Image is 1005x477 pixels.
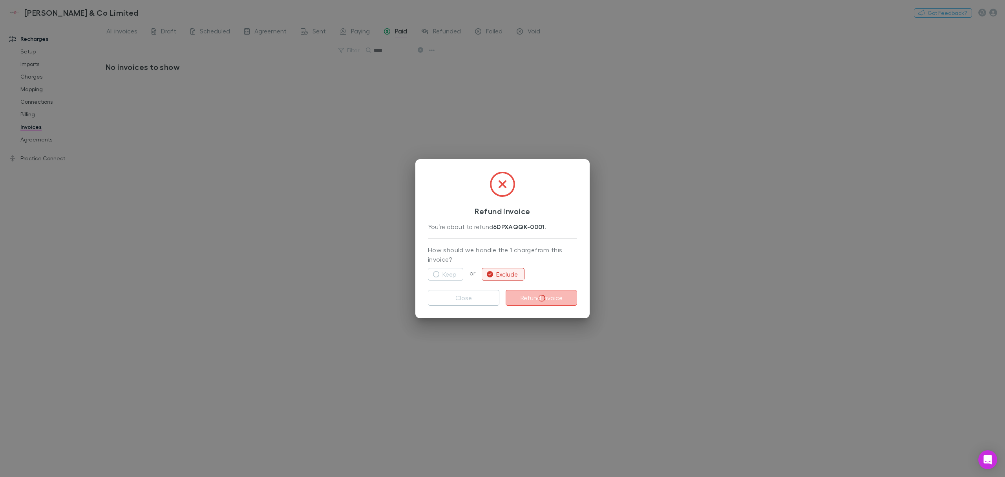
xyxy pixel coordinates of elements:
[493,223,545,231] strong: 6DPXAQQK-0001
[428,268,463,281] button: Keep
[482,268,524,281] button: Exclude
[463,269,482,277] span: or
[506,290,577,306] button: Refund invoice
[428,245,577,265] p: How should we handle the 1 charge from this invoice?
[428,222,577,232] div: You’re about to refund .
[978,450,997,469] div: Open Intercom Messenger
[428,290,499,306] button: Close
[428,206,577,216] h3: Refund invoice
